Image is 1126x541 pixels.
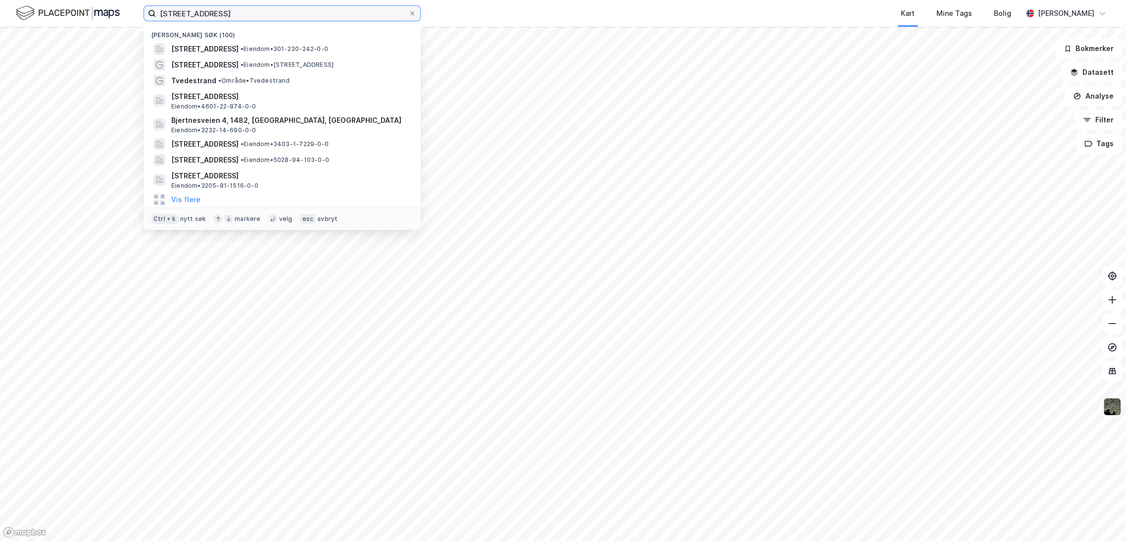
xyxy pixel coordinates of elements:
[218,77,221,84] span: •
[171,126,256,134] span: Eiendom • 3232-14-690-0-0
[180,215,206,223] div: nytt søk
[3,527,47,538] a: Mapbox homepage
[156,6,408,21] input: Søk på adresse, matrikkel, gårdeiere, leietakere eller personer
[1077,493,1126,541] div: Kontrollprogram for chat
[241,156,244,163] span: •
[171,59,239,71] span: [STREET_ADDRESS]
[317,215,338,223] div: avbryt
[1077,493,1126,541] iframe: Chat Widget
[171,75,216,87] span: Tvedestrand
[171,194,200,206] button: Vis flere
[235,215,260,223] div: markere
[171,182,258,190] span: Eiendom • 3205-81-1516-0-0
[1055,39,1122,58] button: Bokmerker
[241,156,329,164] span: Eiendom • 5028-94-103-0-0
[241,61,244,68] span: •
[300,214,315,224] div: esc
[279,215,293,223] div: velg
[171,114,409,126] span: Bjertnesveien 4, 1482, [GEOGRAPHIC_DATA], [GEOGRAPHIC_DATA]
[16,4,120,22] img: logo.f888ab2527a4732fd821a326f86c7f29.svg
[218,77,290,85] span: Område • Tvedestrand
[241,61,334,69] span: Eiendom • [STREET_ADDRESS]
[171,43,239,55] span: [STREET_ADDRESS]
[171,103,256,110] span: Eiendom • 4601-22-874-0-0
[171,138,239,150] span: [STREET_ADDRESS]
[241,45,244,53] span: •
[994,7,1011,19] div: Bolig
[1038,7,1094,19] div: [PERSON_NAME]
[1075,110,1122,130] button: Filter
[1062,62,1122,82] button: Datasett
[241,140,244,148] span: •
[1076,134,1122,154] button: Tags
[1065,86,1122,106] button: Analyse
[151,214,178,224] div: Ctrl + k
[171,154,239,166] span: [STREET_ADDRESS]
[936,7,972,19] div: Mine Tags
[144,23,421,41] div: [PERSON_NAME] søk (100)
[241,45,328,53] span: Eiendom • 301-230-242-0-0
[241,140,329,148] span: Eiendom • 3403-1-7229-0-0
[901,7,915,19] div: Kart
[1103,397,1122,416] img: 9k=
[171,170,409,182] span: [STREET_ADDRESS]
[171,91,409,103] span: [STREET_ADDRESS]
